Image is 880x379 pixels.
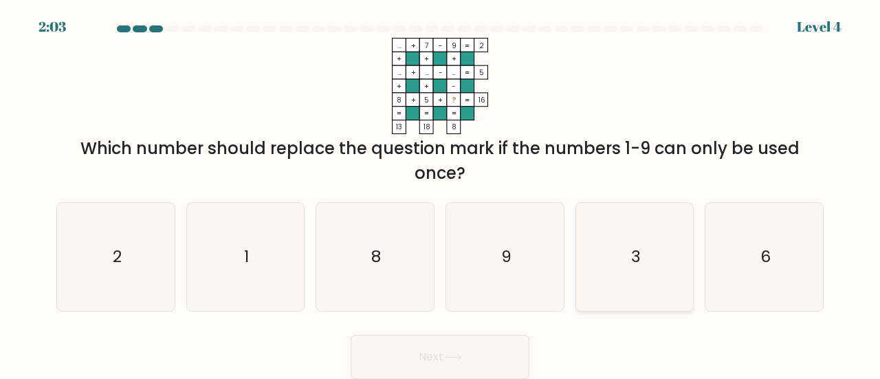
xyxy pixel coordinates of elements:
[244,245,249,268] text: 1
[411,67,416,78] tspan: +
[397,41,401,51] tspan: ...
[397,81,402,91] tspan: +
[65,136,815,186] div: Which number should replace the question mark if the numbers 1-9 can only be used once?
[112,245,121,268] text: 2
[397,95,402,105] tspan: 8
[411,95,416,105] tspan: +
[424,81,429,91] tspan: +
[797,17,841,37] div: Level 4
[397,108,402,118] tspan: =
[452,95,456,105] tspan: ?
[465,95,470,105] tspan: =
[351,335,529,379] button: Next
[424,54,429,64] tspan: +
[424,108,429,118] tspan: =
[38,17,66,37] div: 2:03
[452,81,456,91] tspan: -
[760,245,771,268] text: 6
[439,67,443,78] tspan: -
[452,122,456,132] tspan: 8
[465,67,470,78] tspan: =
[465,41,470,51] tspan: =
[411,41,416,51] tspan: +
[452,108,456,118] tspan: =
[425,67,429,78] tspan: ...
[397,67,401,78] tspan: ...
[439,41,443,51] tspan: -
[452,67,456,78] tspan: ...
[397,122,403,132] tspan: 13
[397,54,402,64] tspan: +
[423,122,430,132] tspan: 18
[452,54,456,64] tspan: +
[479,41,484,51] tspan: 2
[424,95,429,105] tspan: 5
[425,41,428,51] tspan: 7
[371,245,381,268] text: 8
[479,67,484,78] tspan: 5
[500,245,511,268] text: 9
[452,41,456,51] tspan: 9
[478,95,485,105] tspan: 16
[438,95,443,105] tspan: +
[631,245,641,268] text: 3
